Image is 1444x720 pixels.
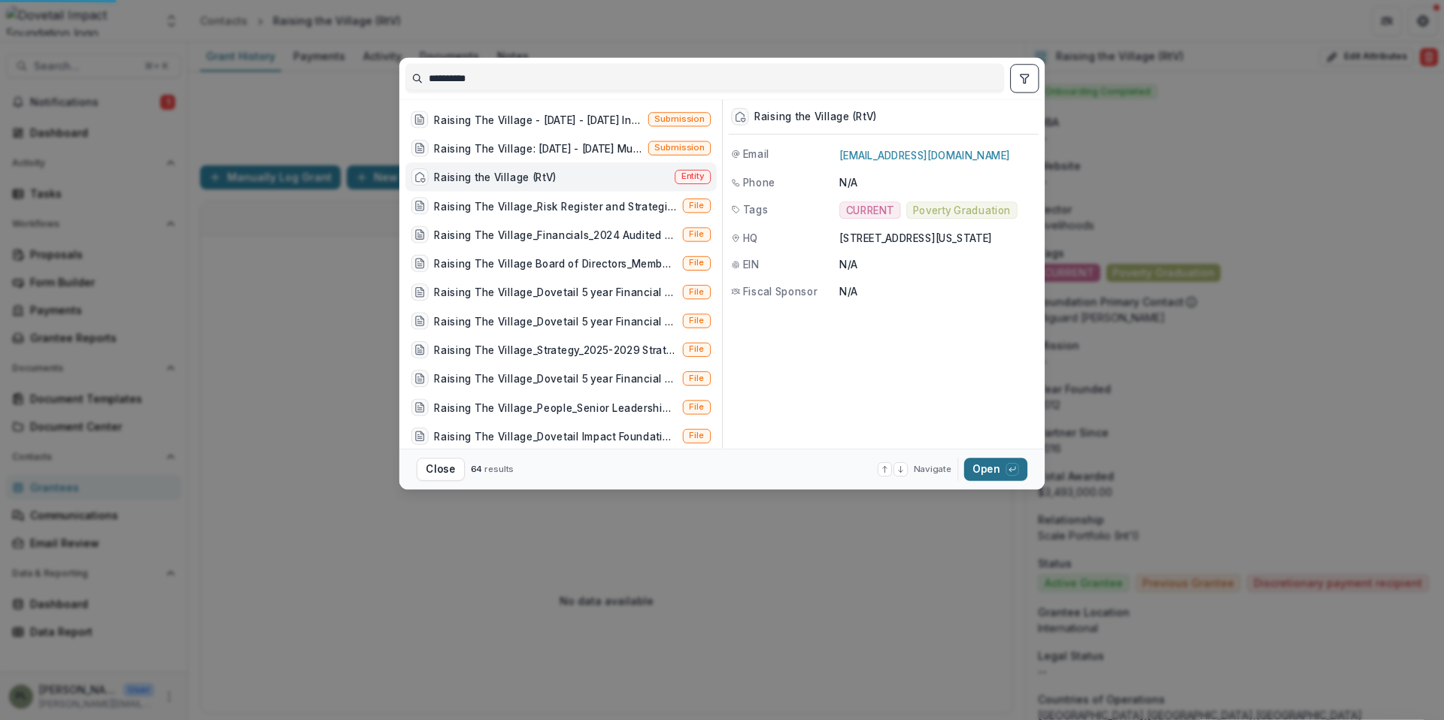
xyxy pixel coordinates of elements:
[689,431,704,441] span: File
[839,283,1036,298] p: N/A
[743,201,769,216] span: Tags
[743,257,760,272] span: EIN
[417,458,465,481] button: Close
[689,258,704,268] span: File
[654,114,704,125] span: Submission
[654,143,704,153] span: Submission
[1010,64,1039,92] button: toggle filters
[689,344,704,355] span: File
[689,316,704,326] span: File
[434,371,677,386] div: Raising The Village_Dovetail 5 year Financial & KPIs Reporting [[DATE]].xlsx
[839,231,1036,246] p: [STREET_ADDRESS][US_STATE]
[484,464,514,474] span: results
[471,464,482,474] span: 64
[743,283,818,298] span: Fiscal Sponsor
[839,257,1036,272] p: N/A
[434,400,677,415] div: Raising The Village_People_Senior Leadership Team Biographies 2025.pdf
[681,171,704,182] span: Entity
[839,149,1010,161] a: [EMAIL_ADDRESS][DOMAIN_NAME]
[434,428,677,443] div: Raising The Village_Dovetail Impact Foundation_Surge Grant Impact Report.pptx.pdf
[434,256,677,271] div: Raising The Village Board of Directors_Member Bios + Appointment Date_2025.pdf
[689,373,704,383] span: File
[743,231,758,246] span: HQ
[689,402,704,413] span: File
[839,175,1036,190] p: N/A
[434,342,677,357] div: Raising The Village_Strategy_2025-2029 Strategic Plan.pdf
[754,110,877,123] div: Raising the Village (RtV)
[434,227,677,242] div: Raising The Village_Financials_2024 Audited Financial Statements - USD.pdf
[434,198,677,213] div: Raising The Village_Risk Register and Strategies [Last Updated Q3 2025].pdf
[913,204,1011,216] span: Poverty Graduation
[914,463,952,476] span: Navigate
[964,458,1027,481] button: Open
[689,201,704,211] span: File
[743,175,775,190] span: Phone
[434,112,642,127] div: Raising The Village - [DATE] - [DATE] International Multiyear Application
[743,146,769,161] span: Email
[846,204,894,216] span: CURRENT
[434,141,642,156] div: Raising The Village: [DATE] - [DATE] Multiyear RFP Application
[434,285,677,300] div: Raising The Village_Dovetail 5 year Financial & KPIs Reporting [[DATE]].xlsx
[434,313,677,328] div: Raising The Village_Dovetail 5 year Financial & KPIs Reporting [[DATE]].xlsx
[689,229,704,240] span: File
[689,287,704,298] span: File
[434,170,557,185] div: Raising the Village (RtV)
